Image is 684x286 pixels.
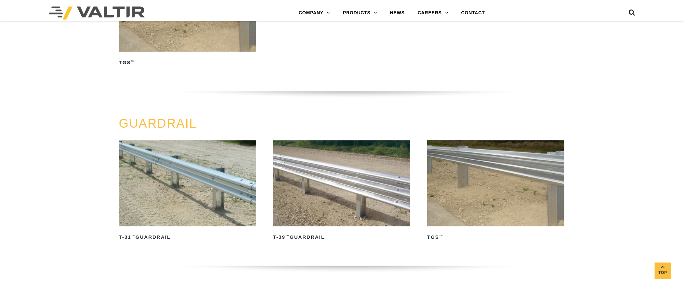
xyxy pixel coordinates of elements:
img: Valtir [49,7,145,20]
h2: TGS [119,58,256,68]
a: T-31™Guardrail [119,140,256,242]
sup: ™ [131,60,135,64]
a: PRODUCTS [336,7,384,20]
a: T-39™Guardrail [273,140,410,242]
a: CAREERS [411,7,455,20]
sup: ™ [439,234,443,238]
a: COMPANY [292,7,336,20]
a: CONTACT [455,7,492,20]
h2: TGS [427,232,564,243]
a: TGS™ [427,140,564,242]
span: Top [655,269,671,277]
h2: T-31 Guardrail [119,232,256,243]
a: NEWS [384,7,411,20]
h2: T-39 Guardrail [273,232,410,243]
sup: ™ [285,234,290,238]
a: Top [655,263,671,279]
a: GUARDRAIL [119,117,197,130]
sup: ™ [131,234,136,238]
